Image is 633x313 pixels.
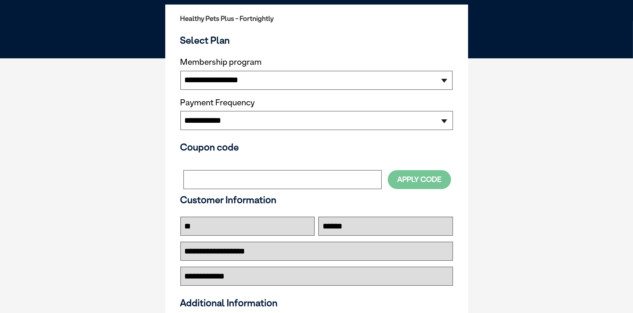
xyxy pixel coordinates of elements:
[177,297,456,308] h3: Additional Information
[180,34,453,46] h3: Select Plan
[180,194,453,205] h3: Customer Information
[180,57,453,67] label: Membership program
[388,170,451,189] button: Apply Code
[180,141,453,153] h3: Coupon code
[180,98,255,108] label: Payment Frequency
[180,15,453,22] h2: Healthy Pets Plus - Fortnightly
